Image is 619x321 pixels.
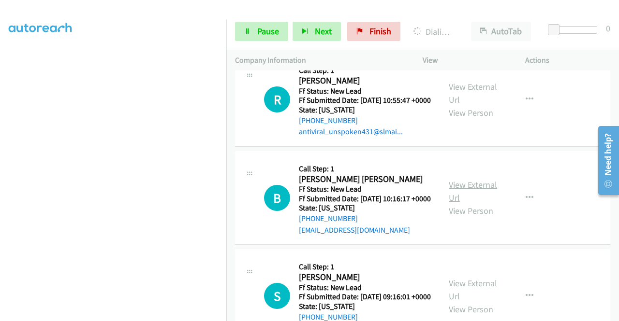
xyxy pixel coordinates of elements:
[449,81,497,105] a: View External Url
[299,272,431,283] h2: [PERSON_NAME]
[299,105,431,115] h5: State: [US_STATE]
[347,22,400,41] a: Finish
[299,302,431,311] h5: State: [US_STATE]
[264,86,290,112] div: The call is yet to be attempted
[257,26,279,37] span: Pause
[264,283,290,309] h1: S
[449,107,493,118] a: View Person
[293,22,341,41] button: Next
[315,26,332,37] span: Next
[449,278,497,302] a: View External Url
[471,22,531,41] button: AutoTab
[264,185,290,211] h1: B
[299,86,431,96] h5: Ff Status: New Lead
[299,66,431,75] h5: Call Step: 1
[299,184,431,194] h5: Ff Status: New Lead
[553,26,597,34] div: Delay between calls (in seconds)
[591,122,619,199] iframe: Resource Center
[264,283,290,309] div: The call is yet to be attempted
[235,22,288,41] a: Pause
[264,185,290,211] div: The call is yet to be attempted
[525,55,610,66] p: Actions
[299,194,431,204] h5: Ff Submitted Date: [DATE] 10:16:17 +0000
[449,205,493,216] a: View Person
[235,55,405,66] p: Company Information
[449,179,497,203] a: View External Url
[369,26,391,37] span: Finish
[299,75,431,86] h2: [PERSON_NAME]
[299,283,431,293] h5: Ff Status: New Lead
[449,304,493,315] a: View Person
[606,22,610,35] div: 0
[264,86,290,112] h1: R
[299,203,431,213] h5: State: [US_STATE]
[413,25,454,38] p: Dialing [PERSON_NAME]
[299,116,358,125] a: [PHONE_NUMBER]
[299,96,431,105] h5: Ff Submitted Date: [DATE] 10:55:47 +0000
[299,292,431,302] h5: Ff Submitted Date: [DATE] 09:16:01 +0000
[423,55,508,66] p: View
[299,127,403,136] a: antiviral_unspoken431@slmai...
[299,164,431,174] h5: Call Step: 1
[299,225,410,235] a: [EMAIL_ADDRESS][DOMAIN_NAME]
[299,174,431,185] h2: [PERSON_NAME] [PERSON_NAME]
[299,262,431,272] h5: Call Step: 1
[299,214,358,223] a: [PHONE_NUMBER]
